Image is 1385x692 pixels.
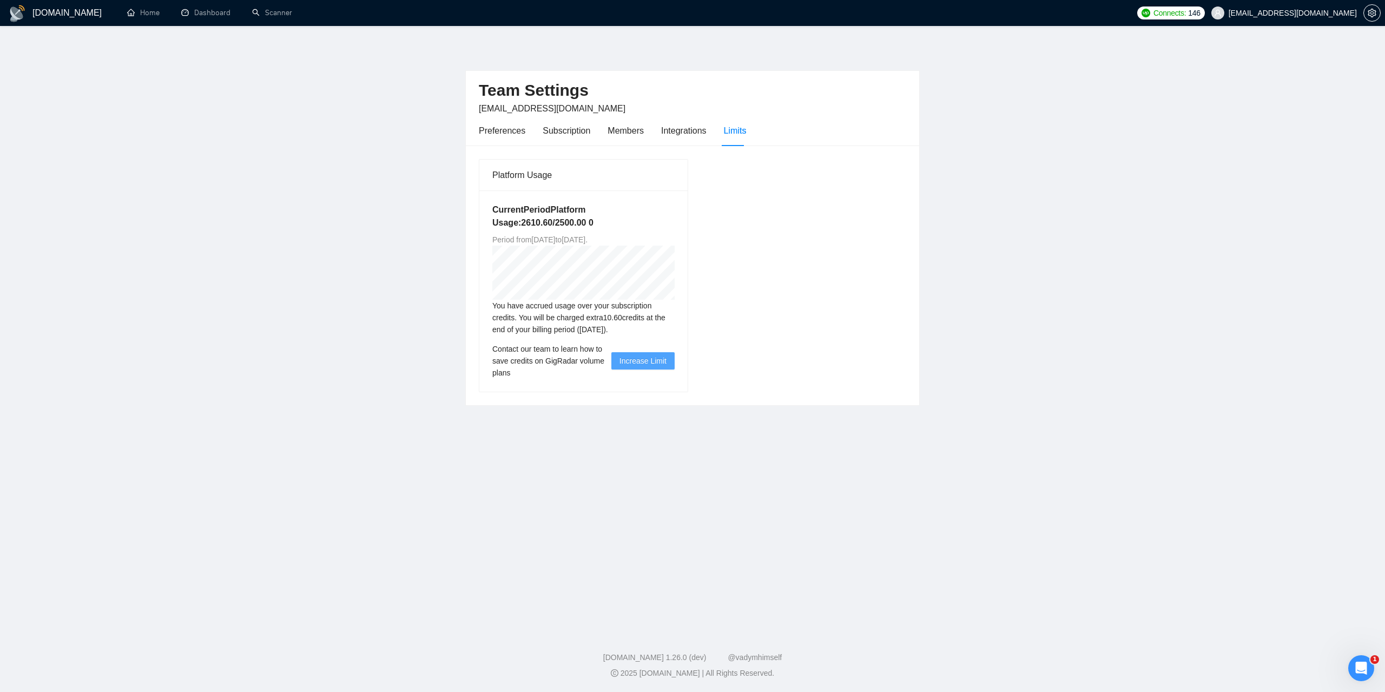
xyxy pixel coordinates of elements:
[611,352,675,370] button: Increase Limit
[479,80,906,102] h2: Team Settings
[127,8,160,17] a: homeHome
[479,104,625,113] span: [EMAIL_ADDRESS][DOMAIN_NAME]
[181,8,230,17] a: dashboardDashboard
[611,669,618,677] span: copyright
[492,235,588,244] span: Period from [DATE] to [DATE] .
[1214,9,1222,17] span: user
[1363,9,1381,17] a: setting
[608,124,644,137] div: Members
[543,124,590,137] div: Subscription
[1363,4,1381,22] button: setting
[252,8,292,17] a: searchScanner
[492,343,611,379] span: Contact our team to learn how to save credits on GigRadar volume plans
[603,653,707,662] a: [DOMAIN_NAME] 1.26.0 (dev)
[1188,7,1200,19] span: 146
[492,300,675,335] div: You have accrued usage over your subscription credits. You will be charged extra 10.60 credits at...
[619,355,667,367] span: Increase Limit
[661,124,707,137] div: Integrations
[724,124,747,137] div: Limits
[1364,9,1380,17] span: setting
[492,203,675,229] h5: Current Period Platform Usage: 2610.60 / 2500.00 0
[492,160,675,190] div: Platform Usage
[1142,9,1150,17] img: upwork-logo.png
[9,5,26,22] img: logo
[728,653,782,662] a: @vadymhimself
[1348,655,1374,681] iframe: Intercom live chat
[1370,655,1379,664] span: 1
[1153,7,1186,19] span: Connects:
[479,124,525,137] div: Preferences
[9,668,1376,679] div: 2025 [DOMAIN_NAME] | All Rights Reserved.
